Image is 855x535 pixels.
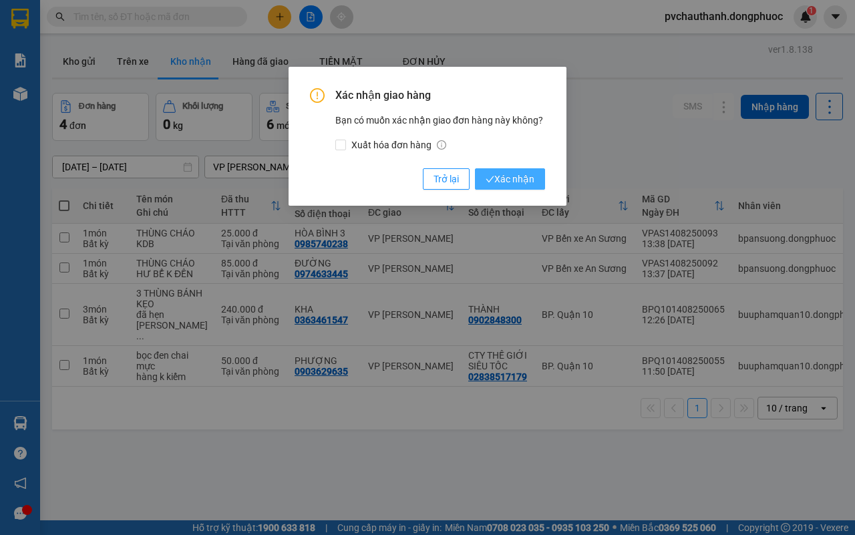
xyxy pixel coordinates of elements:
button: Trở lại [423,168,470,190]
span: check [486,175,494,184]
span: exclamation-circle [310,88,325,103]
span: info-circle [437,140,446,150]
button: checkXác nhận [475,168,545,190]
span: Xuất hóa đơn hàng [346,138,452,152]
div: Bạn có muốn xác nhận giao đơn hàng này không? [335,113,545,152]
span: Xác nhận [486,172,534,186]
span: Xác nhận giao hàng [335,88,545,103]
span: Trở lại [434,172,459,186]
